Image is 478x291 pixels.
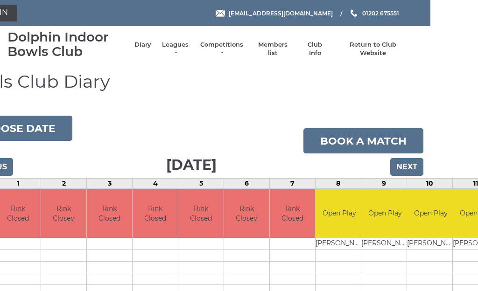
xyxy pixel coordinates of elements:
[316,189,363,238] td: Open Play
[7,30,125,59] div: Dolphin Indoor Bowls Club
[362,9,399,16] span: 01202 675551
[361,189,408,238] td: Open Play
[178,179,224,189] td: 5
[349,9,399,18] a: Phone us 01202 675551
[216,10,225,17] img: Email
[41,189,86,238] td: Rink Closed
[178,189,224,238] td: Rink Closed
[87,179,133,189] td: 3
[351,9,357,17] img: Phone us
[407,238,454,249] td: [PERSON_NAME]
[407,179,453,189] td: 10
[302,41,329,57] a: Club Info
[216,9,333,18] a: Email [EMAIL_ADDRESS][DOMAIN_NAME]
[224,179,270,189] td: 6
[41,179,87,189] td: 2
[87,189,132,238] td: Rink Closed
[253,41,292,57] a: Members list
[229,9,333,16] span: [EMAIL_ADDRESS][DOMAIN_NAME]
[361,238,408,249] td: [PERSON_NAME]
[270,189,315,238] td: Rink Closed
[199,41,244,57] a: Competitions
[316,179,361,189] td: 8
[133,189,178,238] td: Rink Closed
[133,179,178,189] td: 4
[361,179,407,189] td: 9
[407,189,454,238] td: Open Play
[303,128,423,153] a: Book a match
[134,41,151,49] a: Diary
[316,238,363,249] td: [PERSON_NAME]
[161,41,190,57] a: Leagues
[224,189,269,238] td: Rink Closed
[270,179,316,189] td: 7
[338,41,408,57] a: Return to Club Website
[390,158,423,176] input: Next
